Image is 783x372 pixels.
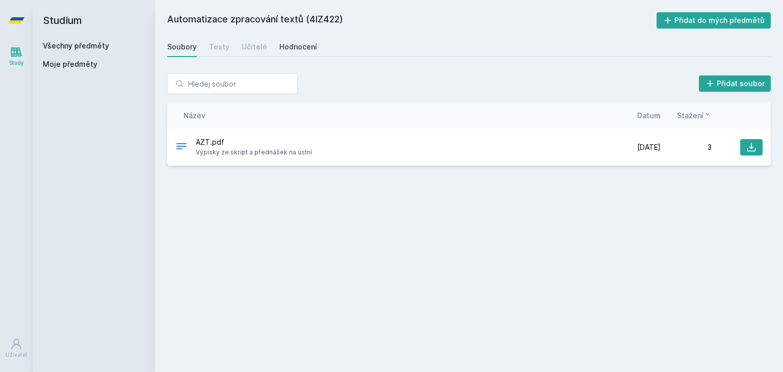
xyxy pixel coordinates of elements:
[209,37,229,57] a: Testy
[657,12,771,29] button: Přidat do mých předmětů
[677,110,712,121] button: Stažení
[699,75,771,92] button: Přidat soubor
[279,42,317,52] div: Hodnocení
[279,37,317,57] a: Hodnocení
[167,12,657,29] h2: Automatizace zpracování textů (4IZ422)
[167,42,197,52] div: Soubory
[43,41,109,50] a: Všechny předměty
[196,137,312,147] span: AZT.pdf
[242,42,267,52] div: Učitelé
[209,42,229,52] div: Testy
[184,110,205,121] button: Název
[637,110,661,121] button: Datum
[167,37,197,57] a: Soubory
[9,59,24,67] div: Study
[6,351,27,359] div: Uživatel
[637,142,661,152] span: [DATE]
[2,333,31,364] a: Uživatel
[196,147,312,157] span: Výpisky ze skript a přednášek na ústní
[661,142,712,152] div: 3
[167,73,298,94] input: Hledej soubor
[2,41,31,72] a: Study
[677,110,703,121] span: Stažení
[43,59,97,69] span: Moje předměty
[175,140,188,155] div: PDF
[242,37,267,57] a: Učitelé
